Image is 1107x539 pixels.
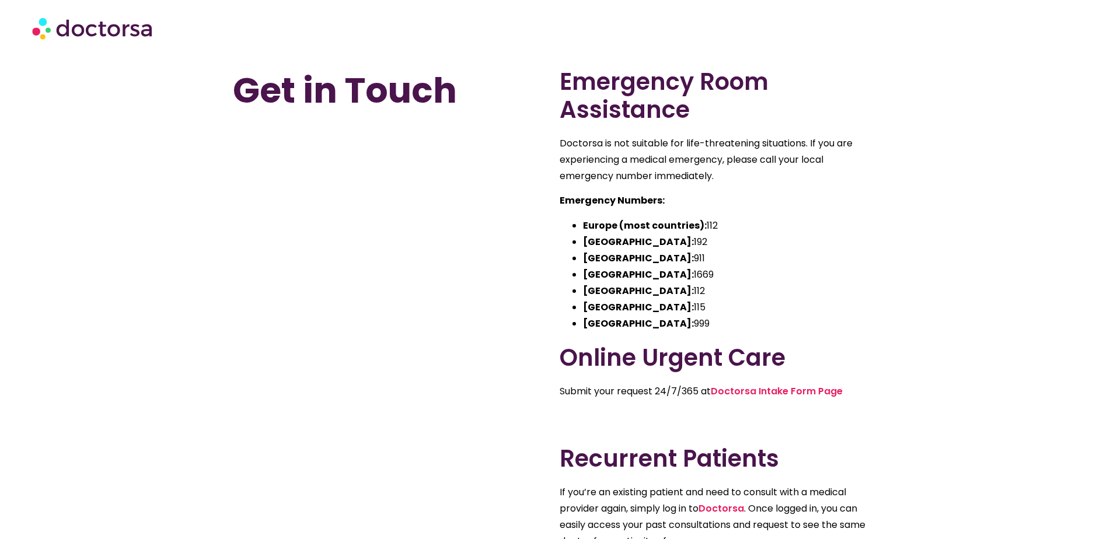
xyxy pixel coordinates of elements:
strong: [GEOGRAPHIC_DATA]: [583,235,694,249]
li: 112 [583,218,875,234]
strong: [GEOGRAPHIC_DATA]: [583,317,694,330]
li: 115 [583,299,875,316]
li: 1669 [583,267,875,283]
strong: [GEOGRAPHIC_DATA]: [583,300,694,314]
h1: Get in Touch [233,68,548,113]
strong: Emergency Numbers: [560,194,665,207]
li: 112 [583,283,875,299]
strong: Europe (most countries): [583,219,707,232]
h2: Online Urgent Care [560,344,875,372]
p: Submit your request 24/7/365 at [560,383,875,400]
li: 911 [583,250,875,267]
h2: Recurrent Patients [560,444,875,473]
a: Doctorsa Intake Form Page [711,384,843,398]
p: Doctorsa is not suitable for life-threatening situations. If you are experiencing a medical emerg... [560,135,875,184]
li: 999 [583,316,875,332]
li: 192 [583,234,875,250]
strong: [GEOGRAPHIC_DATA]: [583,251,694,265]
strong: [GEOGRAPHIC_DATA]: [583,268,694,281]
h2: Emergency Room Assistance [560,68,875,124]
strong: [GEOGRAPHIC_DATA]: [583,284,694,297]
a: Doctorsa [699,502,744,515]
